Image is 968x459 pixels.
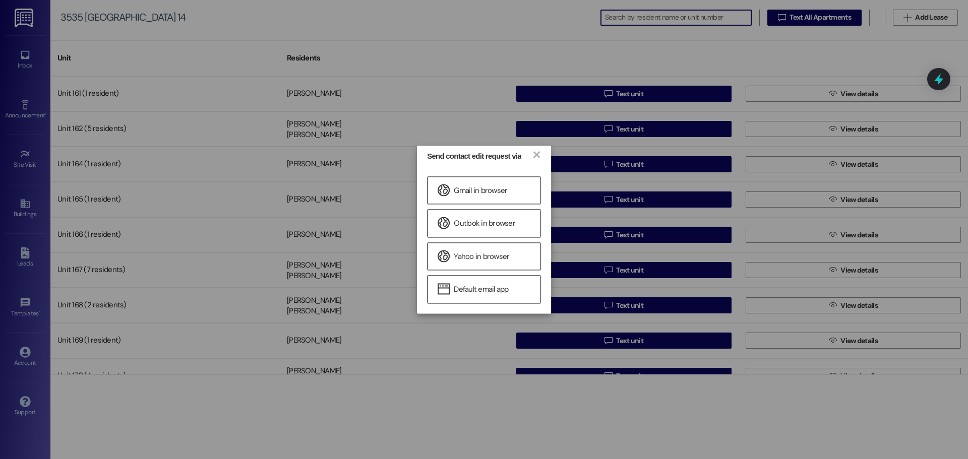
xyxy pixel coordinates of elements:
a: Outlook in browser [427,210,541,237]
a: Yahoo in browser [427,242,541,270]
span: Gmail in browser [454,185,507,196]
a: Gmail in browser [427,176,541,204]
div: Send contact edit request via [427,151,521,161]
span: Outlook in browser [454,219,515,229]
span: Yahoo in browser [454,251,509,262]
a: × [531,149,541,159]
span: Default email app [454,285,508,295]
a: Default email app [427,276,541,303]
